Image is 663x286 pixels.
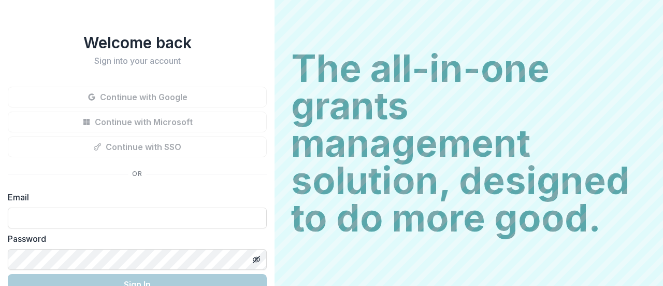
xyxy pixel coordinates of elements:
[248,251,265,268] button: Toggle password visibility
[8,137,267,157] button: Continue with SSO
[8,56,267,66] h2: Sign into your account
[8,112,267,132] button: Continue with Microsoft
[8,233,261,245] label: Password
[8,191,261,203] label: Email
[8,33,267,52] h1: Welcome back
[8,87,267,107] button: Continue with Google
